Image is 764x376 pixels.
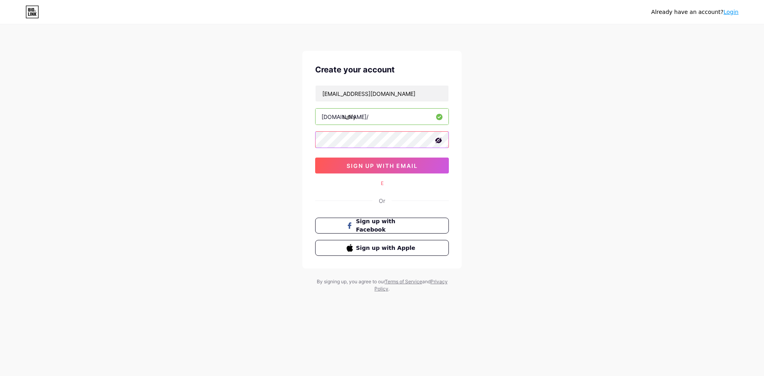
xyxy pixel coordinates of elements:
span: sign up with email [347,162,418,169]
a: Login [723,9,739,15]
a: Terms of Service [385,279,422,284]
button: Sign up with Apple [315,240,449,256]
span: Sign up with Apple [356,244,418,252]
div: Or [379,197,385,205]
div: By signing up, you agree to our and . [314,278,450,292]
button: Sign up with Facebook [315,218,449,234]
input: username [316,109,448,125]
div: Already have an account? [651,8,739,16]
div: Create your account [315,64,449,76]
button: sign up with email [315,158,449,173]
div: E [315,180,449,187]
div: [DOMAIN_NAME]/ [322,113,368,121]
input: Email [316,86,448,101]
span: Sign up with Facebook [356,217,418,234]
